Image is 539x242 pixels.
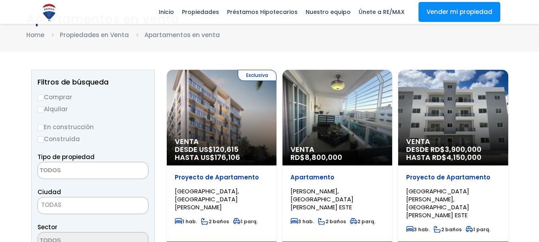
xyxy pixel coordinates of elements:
[446,152,482,162] span: 4,150,000
[223,6,302,18] span: Préstamos Hipotecarios
[38,197,148,214] span: TODAS
[466,226,490,233] span: 1 parq.
[38,199,148,211] span: TODAS
[175,153,269,161] span: HASTA US$
[350,218,375,225] span: 2 parq.
[406,187,469,219] span: [GEOGRAPHIC_DATA][PERSON_NAME], [GEOGRAPHIC_DATA][PERSON_NAME] ESTE
[290,152,342,162] span: RD$
[302,6,355,18] span: Nuestro equipo
[38,188,61,196] span: Ciudad
[175,146,269,161] span: DESDE US$
[213,144,239,154] span: 120,615
[175,218,197,225] span: 1 hab.
[175,187,239,211] span: [GEOGRAPHIC_DATA], [GEOGRAPHIC_DATA][PERSON_NAME]
[406,138,500,146] span: Venta
[355,6,409,18] span: Únete a RE/MAX
[290,187,353,211] span: [PERSON_NAME], [GEOGRAPHIC_DATA][PERSON_NAME] ESTE
[38,153,95,161] span: Tipo de propiedad
[26,12,513,26] h1: Apartamentos en venta
[26,31,44,39] a: Home
[38,94,44,101] input: Comprar
[201,218,229,225] span: 2 baños
[305,152,342,162] span: 8,800,000
[175,173,269,181] p: Proyecto de Apartamento
[290,146,384,153] span: Venta
[178,6,223,18] span: Propiedades
[41,201,61,209] span: TODAS
[406,153,500,161] span: HASTA RD$
[38,134,148,144] label: Construida
[38,124,44,131] input: En construcción
[38,92,148,102] label: Comprar
[406,173,500,181] p: Proyecto de Apartamento
[38,106,44,113] input: Alquilar
[290,173,384,181] p: Apartamento
[144,30,220,40] li: Apartamentos en venta
[155,6,178,18] span: Inicio
[445,144,482,154] span: 3,900,000
[419,2,500,22] a: Vender mi propiedad
[38,223,57,231] span: Sector
[38,104,148,114] label: Alquilar
[406,146,500,161] span: DESDE RD$
[233,218,258,225] span: 1 parq.
[238,70,276,81] span: Exclusiva
[39,2,59,22] img: Logo de REMAX
[38,78,148,86] h2: Filtros de búsqueda
[215,152,240,162] span: 176,106
[290,218,314,225] span: 3 hab.
[38,162,115,179] textarea: Search
[406,226,430,233] span: 3 hab.
[318,218,346,225] span: 2 baños
[175,138,269,146] span: Venta
[38,136,44,143] input: Construida
[60,31,129,39] a: Propiedades en Venta
[434,226,462,233] span: 2 baños
[38,122,148,132] label: En construcción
